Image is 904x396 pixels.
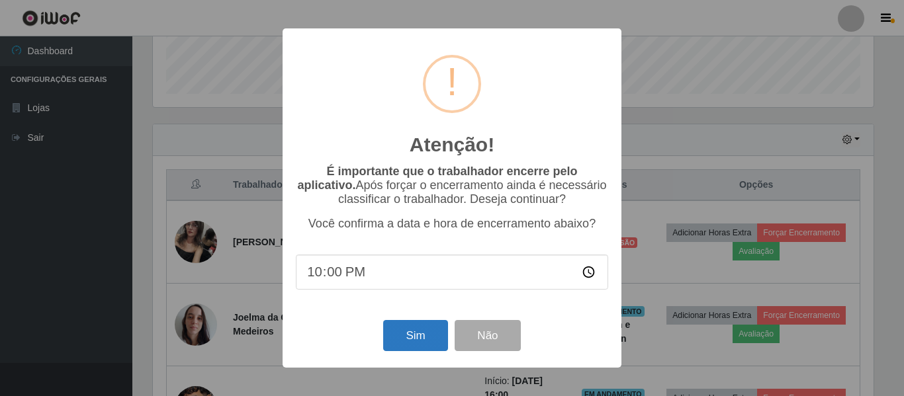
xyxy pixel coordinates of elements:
button: Não [455,320,520,351]
button: Sim [383,320,447,351]
h2: Atenção! [410,133,494,157]
p: Após forçar o encerramento ainda é necessário classificar o trabalhador. Deseja continuar? [296,165,608,206]
p: Você confirma a data e hora de encerramento abaixo? [296,217,608,231]
b: É importante que o trabalhador encerre pelo aplicativo. [297,165,577,192]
